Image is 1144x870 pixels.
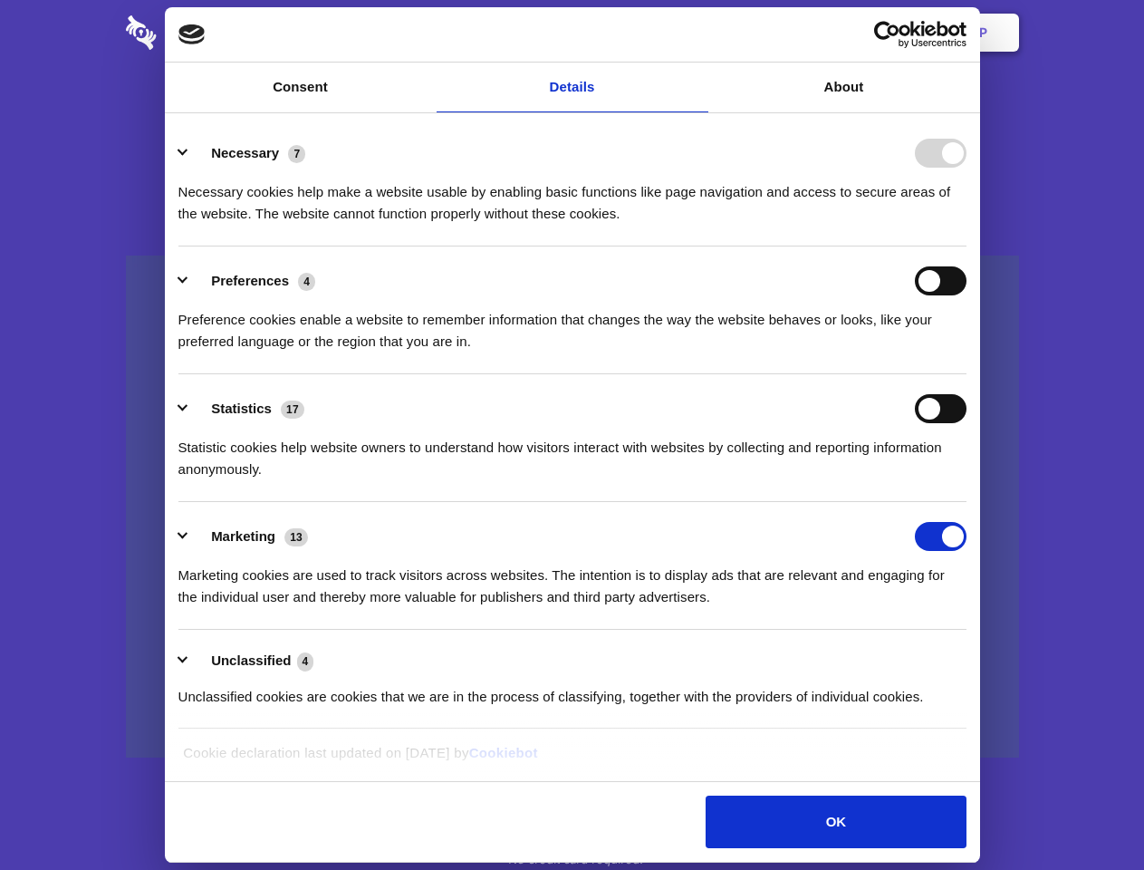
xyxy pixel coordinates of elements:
span: 13 [284,528,308,546]
iframe: Drift Widget Chat Controller [1053,779,1122,848]
div: Preference cookies enable a website to remember information that changes the way the website beha... [178,295,966,353]
span: 4 [297,652,314,671]
img: logo-wordmark-white-trans-d4663122ce5f474addd5e946df7df03e33cb6a1c49d2221995e7729f52c070b2.svg [126,15,281,50]
span: 4 [298,273,315,291]
div: Necessary cookies help make a website usable by enabling basic functions like page navigation and... [178,168,966,225]
button: Marketing (13) [178,522,320,551]
a: Cookiebot [469,745,538,760]
span: 7 [288,145,305,163]
div: Unclassified cookies are cookies that we are in the process of classifying, together with the pro... [178,672,966,708]
a: Pricing [532,5,610,61]
a: Consent [165,63,437,112]
h1: Eliminate Slack Data Loss. [126,82,1019,147]
label: Statistics [211,401,272,416]
a: Contact [735,5,818,61]
button: Preferences (4) [178,266,327,295]
div: Marketing cookies are used to track visitors across websites. The intention is to display ads tha... [178,551,966,608]
button: Statistics (17) [178,394,316,423]
a: Details [437,63,708,112]
div: Statistic cookies help website owners to understand how visitors interact with websites by collec... [178,423,966,480]
button: Unclassified (4) [178,650,325,672]
button: Necessary (7) [178,139,317,168]
label: Necessary [211,145,279,160]
h4: Auto-redaction of sensitive data, encrypted data sharing and self-destructing private chats. Shar... [126,165,1019,225]
div: Cookie declaration last updated on [DATE] by [169,742,975,778]
label: Marketing [211,528,275,544]
a: Login [822,5,900,61]
a: Wistia video thumbnail [126,256,1019,759]
label: Preferences [211,273,289,288]
a: About [708,63,980,112]
span: 17 [281,401,304,419]
button: OK [706,796,966,848]
img: logo [178,24,206,44]
a: Usercentrics Cookiebot - opens in a new window [808,21,966,48]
